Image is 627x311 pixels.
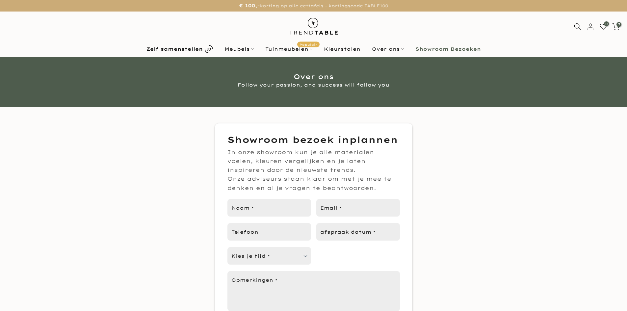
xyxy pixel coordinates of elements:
p: korting op alle eettafels - kortingscode TABLE100 [8,2,619,10]
a: Zelf samenstellen [141,43,219,55]
span: Populair [297,42,320,47]
p: In onze showroom kun je alle materialen voelen, kleuren vergelijken en je laten inspireren door d... [227,148,400,175]
p: Onze adviseurs staan klaar om met je mee te denken en al je vragen te beantwoorden. [227,174,400,192]
a: 0 [600,23,607,30]
a: Kleurstalen [318,45,366,53]
span: 0 [604,21,609,26]
span: 7 [616,22,621,27]
h3: Showroom bezoek inplannen [227,133,400,146]
a: Showroom Bezoeken [409,45,486,53]
b: Zelf samenstellen [146,47,203,51]
a: Meubels [219,45,259,53]
a: 7 [612,23,619,30]
a: Over ons [366,45,409,53]
h1: Over ons [121,73,506,80]
img: trend-table [285,12,342,41]
strong: € 100,- [239,3,260,9]
a: TuinmeubelenPopulair [259,45,318,53]
p: Follow your passion, and success will follow you [190,81,437,89]
b: Showroom Bezoeken [415,47,481,51]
